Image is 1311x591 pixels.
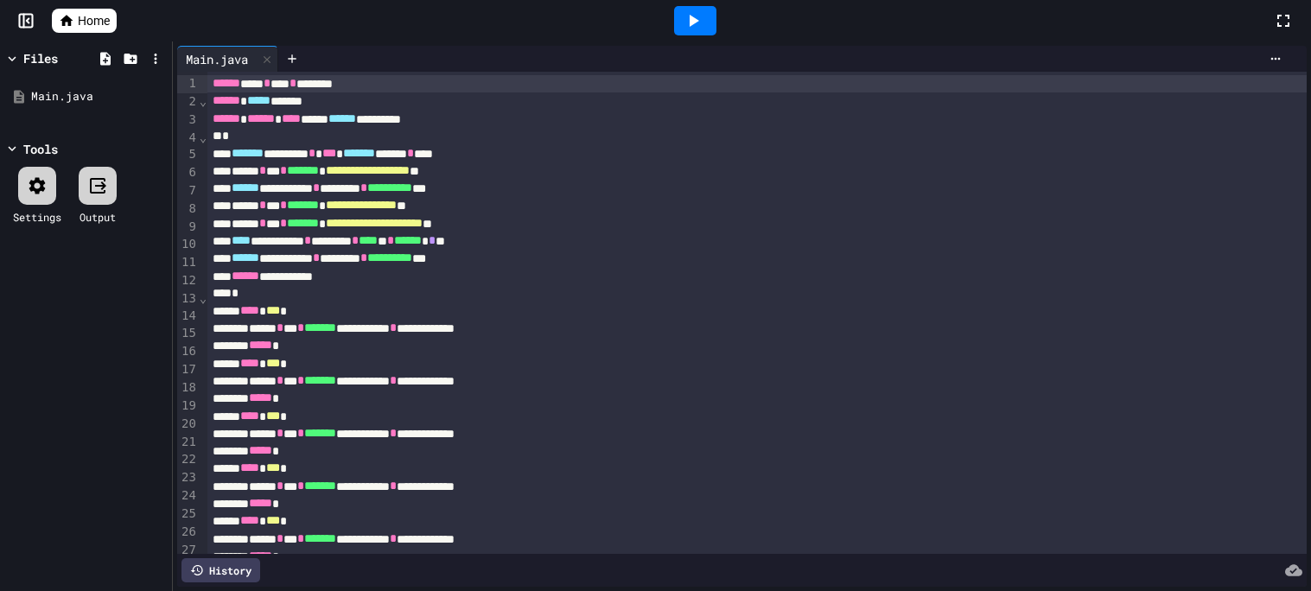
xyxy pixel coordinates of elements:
[177,524,199,542] div: 26
[13,209,61,225] div: Settings
[177,308,199,326] div: 14
[78,12,110,29] span: Home
[177,46,278,72] div: Main.java
[177,451,199,469] div: 22
[177,200,199,219] div: 8
[199,94,207,108] span: Fold line
[23,49,58,67] div: Files
[177,130,199,147] div: 4
[177,182,199,200] div: 7
[80,209,116,225] div: Output
[177,505,199,524] div: 25
[177,236,199,254] div: 10
[177,416,199,434] div: 20
[177,361,199,379] div: 17
[1238,522,1294,574] iframe: chat widget
[31,88,166,105] div: Main.java
[52,9,117,33] a: Home
[177,343,199,361] div: 16
[177,219,199,237] div: 9
[177,325,199,343] div: 15
[177,164,199,182] div: 6
[177,379,199,397] div: 18
[199,130,207,144] span: Fold line
[23,140,58,158] div: Tools
[177,146,199,164] div: 5
[1168,447,1294,520] iframe: chat widget
[177,397,199,416] div: 19
[199,291,207,305] span: Fold line
[177,75,199,93] div: 1
[177,469,199,487] div: 23
[177,272,199,290] div: 12
[181,558,260,582] div: History
[177,487,199,505] div: 24
[177,50,257,68] div: Main.java
[177,542,199,560] div: 27
[177,290,199,308] div: 13
[177,434,199,452] div: 21
[177,111,199,130] div: 3
[177,254,199,272] div: 11
[177,93,199,111] div: 2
